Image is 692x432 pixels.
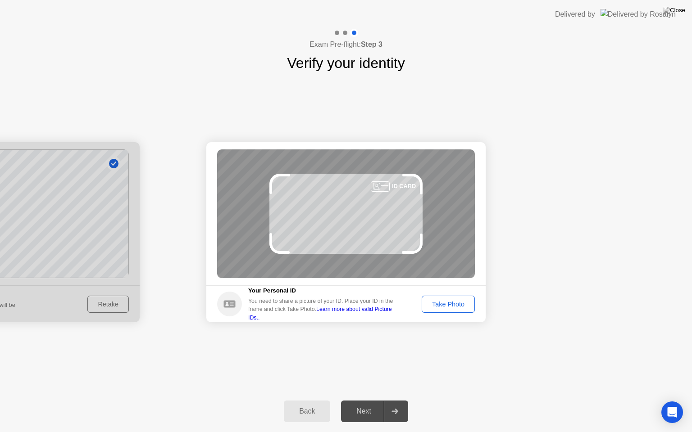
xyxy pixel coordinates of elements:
button: Take Photo [422,296,475,313]
button: Next [341,400,408,422]
div: Delivered by [555,9,595,20]
h4: Exam Pre-flight: [310,39,382,50]
a: Learn more about valid Picture IDs.. [248,306,392,320]
img: Delivered by Rosalyn [601,9,676,19]
b: Step 3 [361,40,382,48]
h1: Verify your identity [287,52,405,74]
div: Back [287,407,328,415]
div: Next [344,407,384,415]
div: You need to share a picture of your ID. Place your ID in the frame and click Take Photo. [248,297,400,322]
div: Take Photo [425,301,472,308]
div: ID CARD [392,182,416,190]
img: Close [663,7,685,14]
h5: Your Personal ID [248,286,400,295]
div: Open Intercom Messenger [661,401,683,423]
button: Back [284,400,330,422]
